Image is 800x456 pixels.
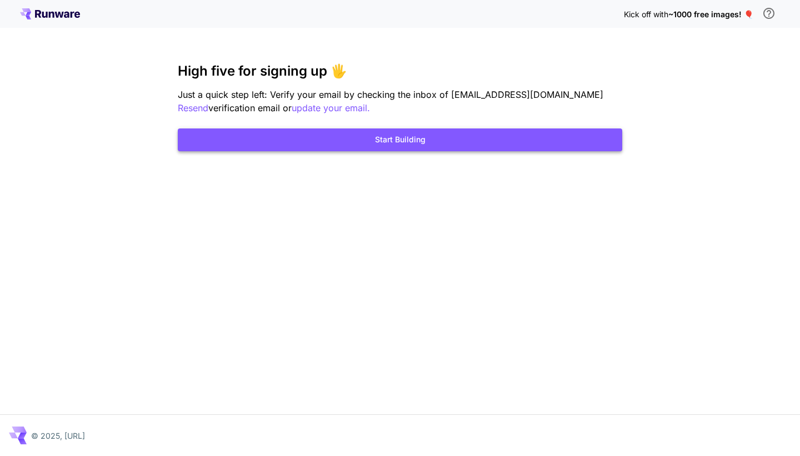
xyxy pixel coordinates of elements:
span: Kick off with [624,9,668,19]
span: ~1000 free images! 🎈 [668,9,753,19]
button: Start Building [178,128,622,151]
button: In order to qualify for free credit, you need to sign up with a business email address and click ... [758,2,780,24]
p: © 2025, [URL] [31,430,85,442]
button: Resend [178,101,208,115]
h3: High five for signing up 🖐️ [178,63,622,79]
span: verification email or [208,102,292,113]
span: Just a quick step left: Verify your email by checking the inbox of [EMAIL_ADDRESS][DOMAIN_NAME] [178,89,603,100]
button: update your email. [292,101,370,115]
